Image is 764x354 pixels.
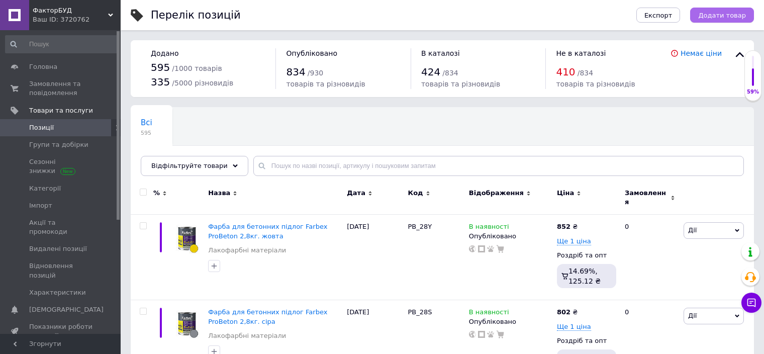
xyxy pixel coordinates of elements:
[625,189,668,207] span: Замовлення
[29,79,93,98] span: Замовлення та повідомлення
[29,106,93,115] span: Товари та послуги
[29,140,88,149] span: Групи та добірки
[442,69,458,77] span: / 834
[153,189,160,198] span: %
[688,226,697,234] span: Дії
[171,308,203,340] img: Краска для бетонных полов Farbex ProBeton 2,8 кг. серая
[636,8,681,23] button: Експорт
[29,157,93,175] span: Сезонні знижки
[421,80,500,88] span: товарів та різновидів
[208,331,286,340] a: Лакофарбні матеріали
[469,232,552,241] div: Опубліковано
[29,218,93,236] span: Акції та промокоди
[29,244,87,253] span: Видалені позиції
[698,12,746,19] span: Додати товар
[253,156,744,176] input: Пошук по назві позиції, артикулу і пошуковим запитам
[557,237,591,245] span: Ще 1 ціна
[29,184,61,193] span: Категорії
[619,215,681,300] div: 0
[141,129,152,137] span: 595
[208,223,327,239] a: Фарба для бетонних підлог Farbex ProBeton 2,8кг. жовта
[556,66,575,78] span: 410
[151,162,228,169] span: Відфільтруйте товари
[421,49,460,57] span: В каталозі
[208,246,286,255] a: Лакофарбні матеріали
[556,49,606,57] span: Не в каталозі
[172,79,233,87] span: / 5000 різновидів
[469,189,524,198] span: Відображення
[29,62,57,71] span: Головна
[557,189,574,198] span: Ціна
[557,222,578,231] div: ₴
[151,49,178,57] span: Додано
[557,308,570,316] b: 802
[308,69,323,77] span: / 930
[29,201,52,210] span: Імпорт
[557,251,616,260] div: Роздріб та опт
[557,223,570,230] b: 852
[556,80,635,88] span: товарів та різновидів
[29,288,86,297] span: Характеристики
[557,308,578,317] div: ₴
[286,66,305,78] span: 834
[172,64,222,72] span: / 1000 товарів
[29,123,54,132] span: Позиції
[29,261,93,280] span: Відновлення позицій
[33,6,108,15] span: ФакторБУД
[568,267,601,285] span: 14.69%, 125.12 ₴
[644,12,673,19] span: Експорт
[469,223,509,233] span: В наявності
[690,8,754,23] button: Додати товар
[578,69,593,77] span: / 834
[688,312,697,319] span: Дії
[408,223,432,230] span: PB_28Y
[286,49,337,57] span: Опубліковано
[171,222,203,254] img: Краска для бетонных полов Farbex ProBeton 2,8 кг. желтая
[151,76,170,88] span: 335
[344,215,405,300] div: [DATE]
[681,49,722,57] a: Немає ціни
[469,317,552,326] div: Опубліковано
[208,189,230,198] span: Назва
[33,15,121,24] div: Ваш ID: 3720762
[151,10,241,21] div: Перелік позицій
[141,118,152,127] span: Всі
[5,35,119,53] input: Пошук
[151,61,170,73] span: 595
[29,305,104,314] span: [DEMOGRAPHIC_DATA]
[29,322,93,340] span: Показники роботи компанії
[469,308,509,319] span: В наявності
[421,66,440,78] span: 424
[208,308,327,325] a: Фарба для бетонних підлог Farbex ProBeton 2,8кг. сіра
[408,308,432,316] span: PB_28S
[741,293,761,313] button: Чат з покупцем
[745,88,761,96] div: 59%
[347,189,365,198] span: Дата
[557,336,616,345] div: Роздріб та опт
[557,323,591,331] span: Ще 1 ціна
[286,80,365,88] span: товарів та різновидів
[408,189,423,198] span: Код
